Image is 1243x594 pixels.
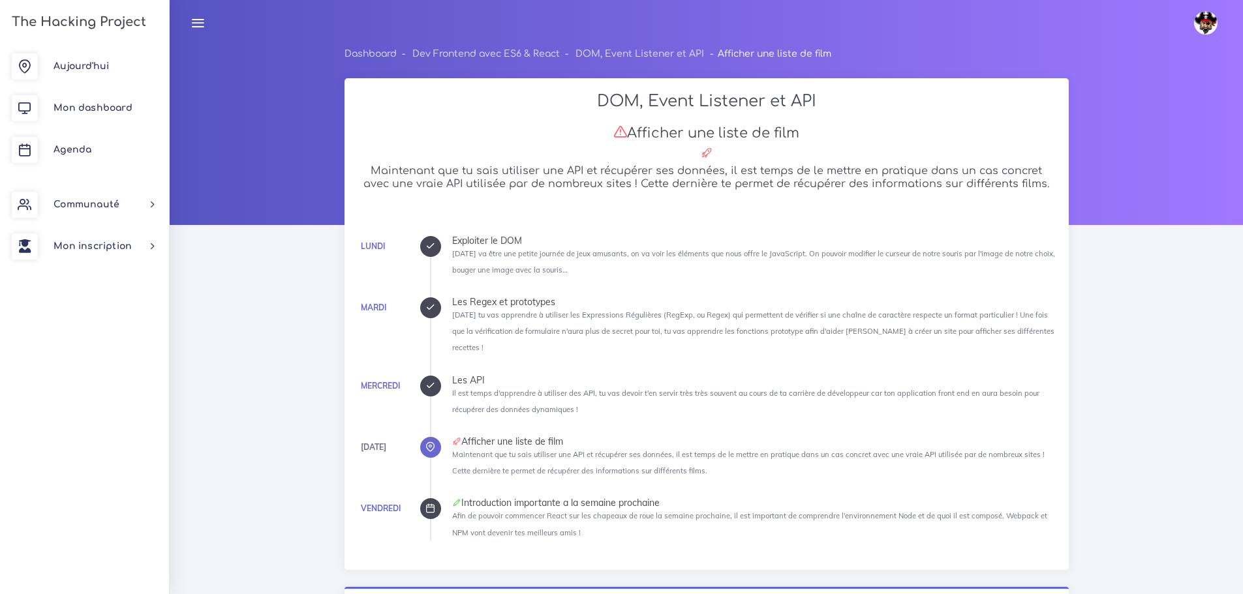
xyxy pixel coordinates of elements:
[452,236,1055,245] div: Exploiter le DOM
[452,498,1055,507] div: Introduction importante a la semaine prochaine
[704,46,831,62] li: Afficher une liste de film
[1194,11,1218,35] img: avatar
[452,437,1055,446] div: Afficher une liste de film
[452,376,1055,385] div: Les API
[54,241,132,251] span: Mon inscription
[361,381,400,391] a: Mercredi
[54,61,109,71] span: Aujourd'hui
[54,200,119,209] span: Communauté
[361,303,386,312] a: Mardi
[452,450,1045,475] small: Maintenant que tu sais utiliser une API et récupérer ses données, il est temps de le mettre en pr...
[54,103,132,113] span: Mon dashboard
[452,310,1054,352] small: [DATE] tu vas apprendre à utiliser les Expressions Régulières (RegExp, ou Regex) qui permettent d...
[361,241,385,251] a: Lundi
[412,49,560,59] a: Dev Frontend avec ES6 & React
[358,92,1055,111] h2: DOM, Event Listener et API
[358,125,1055,141] h3: Afficher une liste de film
[452,511,1047,537] small: Afin de pouvoir commencer React sur les chapeaux de roue la semaine prochaine, il est important d...
[361,440,386,454] div: [DATE]
[358,165,1055,190] h5: Maintenant que tu sais utiliser une API et récupérer ses données, il est temps de le mettre en pr...
[452,249,1055,275] small: [DATE] va être une petite journée de jeux amusants, on va voir les éléments que nous offre le Jav...
[361,503,401,513] a: Vendredi
[452,297,1055,306] div: Les Regex et prototypes
[452,389,1039,414] small: Il est temps d'apprendre à utiliser des API, tu vas devoir t'en servir très très souvent au cours...
[54,145,91,155] span: Agenda
[345,49,397,59] a: Dashboard
[8,15,146,29] h3: The Hacking Project
[575,49,704,59] a: DOM, Event Listener et API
